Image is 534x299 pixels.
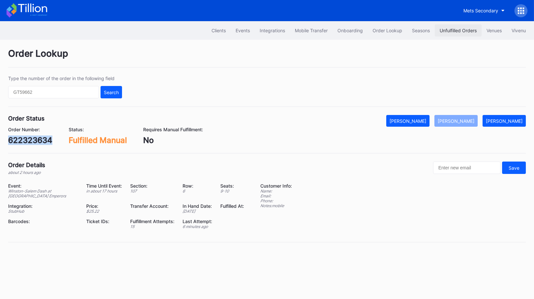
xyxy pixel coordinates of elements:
button: [PERSON_NAME] [386,115,430,127]
div: Fulfilled Manual [69,135,127,145]
div: [PERSON_NAME] [486,118,523,124]
div: No [143,135,203,145]
div: Integrations [260,28,285,33]
div: Section: [130,183,174,189]
div: Time Until Event: [86,183,122,189]
div: Vivenu [512,28,526,33]
input: GT59662 [8,86,99,98]
div: Ticket IDs: [86,219,122,224]
button: Integrations [255,24,290,36]
button: Seasons [407,24,435,36]
div: Transfer Account: [130,203,174,209]
div: StubHub [8,209,78,214]
div: Venues [486,28,502,33]
div: Type the number of the order in the following field [8,76,122,81]
button: Search [101,86,122,98]
div: Winston-Salem Dash at [GEOGRAPHIC_DATA] Emperors [8,189,78,198]
div: Mobile Transfer [295,28,328,33]
div: Save [509,165,519,171]
button: Clients [207,24,231,36]
div: Fulfilled At: [220,203,244,209]
button: [PERSON_NAME] [483,115,526,127]
div: 6 minutes ago [183,224,212,229]
div: Phone: [260,198,292,203]
div: 107 [130,189,174,193]
div: Last Attempt: [183,219,212,224]
div: Barcodes: [8,219,78,224]
div: 622323634 [8,135,52,145]
div: Mets Secondary [463,8,498,13]
div: Events [236,28,250,33]
div: In Hand Date: [183,203,212,209]
div: Event: [8,183,78,189]
div: Order Lookup [8,48,526,67]
button: Events [231,24,255,36]
div: Onboarding [337,28,363,33]
div: Notes: mobile [260,203,292,208]
button: Save [502,162,526,174]
div: Name: [260,189,292,193]
div: Fulfillment Attempts: [130,219,174,224]
button: Vivenu [507,24,531,36]
div: Requires Manual Fulfillment: [143,127,203,132]
div: Seats: [220,183,244,189]
div: [DATE] [183,209,212,214]
div: Customer Info: [260,183,292,189]
div: $ 25.22 [86,209,122,214]
div: Clients [212,28,226,33]
div: Seasons [412,28,430,33]
button: [PERSON_NAME] [434,115,478,127]
div: about 2 hours ago [8,170,45,175]
div: Integration: [8,203,78,209]
div: Order Status [8,115,45,122]
button: Mets Secondary [459,5,510,17]
div: [PERSON_NAME] [438,118,474,124]
div: 15 [130,224,174,229]
button: Unfulfilled Orders [435,24,482,36]
div: in about 17 hours [86,189,122,193]
input: Enter new email [433,162,500,174]
div: Price: [86,203,122,209]
div: [PERSON_NAME] [390,118,426,124]
button: Onboarding [333,24,368,36]
div: Row: [183,183,212,189]
div: Search [104,90,119,95]
div: Order Details [8,162,45,168]
div: Email: [260,193,292,198]
div: 9 - 10 [220,189,244,193]
div: Unfulfilled Orders [440,28,477,33]
div: Status: [69,127,127,132]
div: Order Lookup [373,28,402,33]
div: Order Number: [8,127,52,132]
button: Venues [482,24,507,36]
div: 6 [183,189,212,193]
button: Order Lookup [368,24,407,36]
button: Mobile Transfer [290,24,333,36]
